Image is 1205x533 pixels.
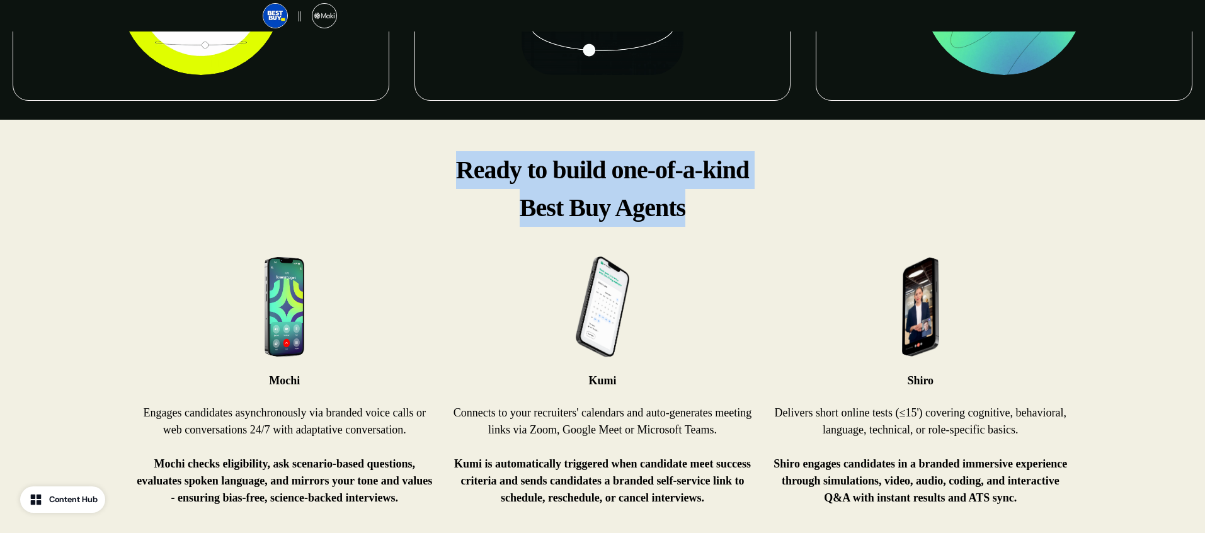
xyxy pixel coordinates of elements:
p: Delivers short online tests (≤15') covering cognitive, behavioral, language, technical, or role-s... [770,404,1071,507]
p: || [298,8,302,23]
p: Engages candidates asynchronously via branded voice calls or web conversations 24/7 with adaptati... [134,404,435,507]
button: Content Hub [20,486,105,513]
strong: Mochi [269,374,300,387]
strong: Mochi checks eligibility, ask scenario-based questions, evaluates spoken language, and mirrors yo... [137,457,432,504]
strong: Kumi is automatically triggered when candidate meet success criteria and sends candidates a brand... [454,457,751,504]
strong: Shiro [907,374,934,387]
div: Content Hub [49,493,98,506]
p: Connects to your recruiters' calendars and auto-generates meeting links via Zoom, Google Meet or ... [452,404,753,507]
strong: Shiro engages candidates in a branded immersive experience through simulations, video, audio, cod... [774,457,1067,504]
p: Ready to build one-of-a-kind Best Buy Agents [328,151,877,227]
strong: Kumi [588,374,616,387]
